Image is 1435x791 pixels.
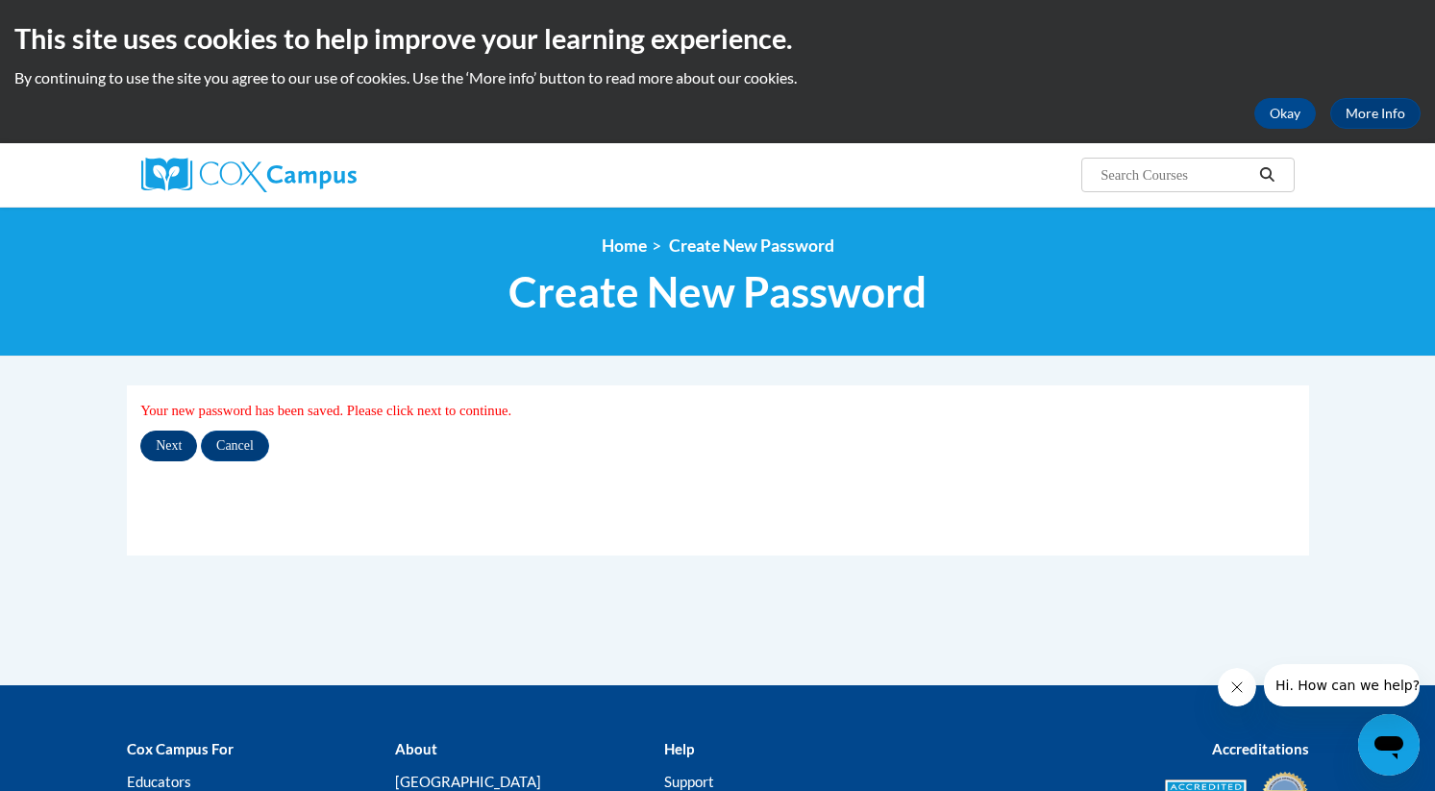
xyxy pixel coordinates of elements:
[14,67,1421,88] p: By continuing to use the site you agree to our use of cookies. Use the ‘More info’ button to read...
[14,19,1421,58] h2: This site uses cookies to help improve your learning experience.
[1212,740,1309,757] b: Accreditations
[1099,163,1252,186] input: Search Courses
[395,773,541,790] a: [GEOGRAPHIC_DATA]
[1330,98,1421,129] a: More Info
[127,773,191,790] a: Educators
[141,158,357,192] img: Cox Campus
[664,740,694,757] b: Help
[201,431,269,461] input: Cancel
[664,773,714,790] a: Support
[1252,163,1281,186] button: Search
[1254,98,1316,129] button: Okay
[508,266,927,317] span: Create New Password
[1358,714,1420,776] iframe: Button to launch messaging window
[1264,664,1420,706] iframe: Message from company
[395,740,437,757] b: About
[127,740,234,757] b: Cox Campus For
[140,431,197,461] input: Next
[669,235,834,256] span: Create New Password
[141,158,507,192] a: Cox Campus
[1218,668,1256,706] iframe: Close message
[140,403,511,418] span: Your new password has been saved. Please click next to continue.
[602,235,647,256] a: Home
